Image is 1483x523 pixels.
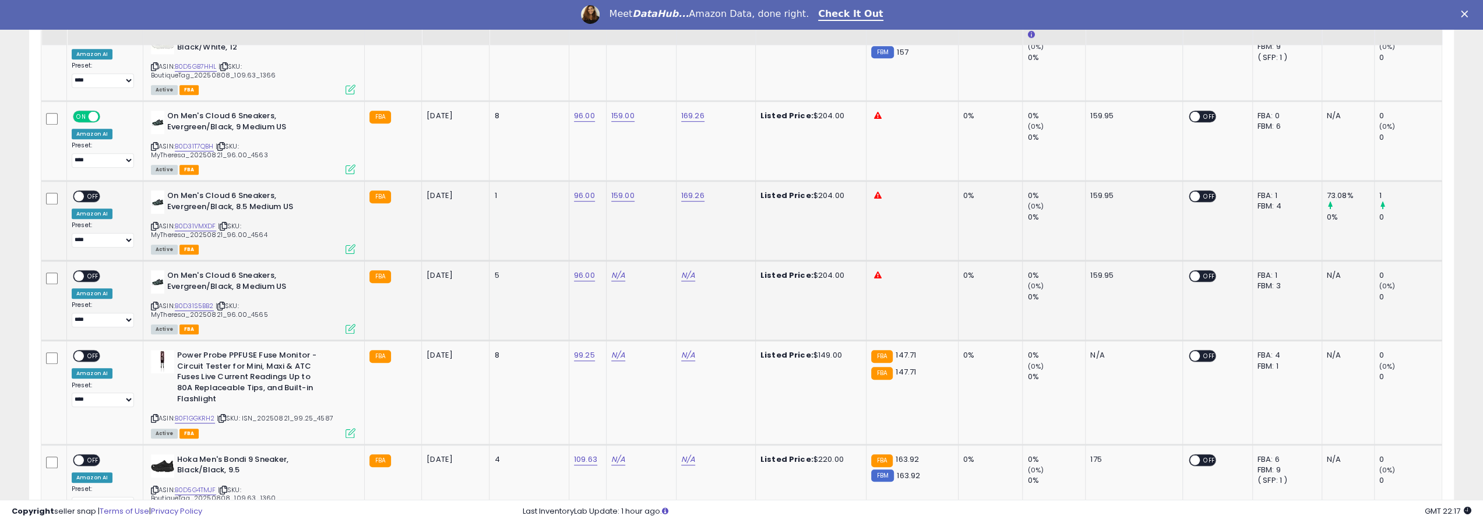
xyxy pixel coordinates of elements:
[523,506,1471,517] div: Last InventoryLab Update: 1 hour ago.
[494,350,559,361] div: 8
[177,454,319,479] b: Hoka Men's Bondi 9 Sneaker, Black/Black, 9.5
[151,454,355,517] div: ASIN:
[72,381,134,408] div: Preset:
[494,454,559,465] div: 4
[574,110,595,122] a: 96.00
[494,111,559,121] div: 8
[12,506,202,517] div: seller snap | |
[151,245,178,255] span: All listings currently available for purchase on Amazon
[100,506,149,517] a: Terms of Use
[760,190,813,201] b: Listed Price:
[1379,475,1442,486] div: 0
[574,349,595,361] a: 99.25
[72,288,112,299] div: Amazon AI
[179,245,199,255] span: FBA
[151,270,164,294] img: 21HVRHZyXsL._SL40_.jpg
[896,366,916,377] span: 147.71
[84,271,103,281] span: OFF
[151,142,268,159] span: | SKU: MyTheresa_20250821_96.00_4563
[871,367,893,380] small: FBA
[167,270,309,295] b: On Men's Cloud 6 Sneakers, Evergreen/Black, 8 Medium US
[1425,506,1471,517] span: 2025-09-11 22:17 GMT
[963,350,1014,361] div: 0%
[151,165,178,175] span: All listings currently available for purchase on Amazon
[1257,454,1313,465] div: FBA: 6
[494,190,559,201] div: 1
[369,454,391,467] small: FBA
[632,8,689,19] i: DataHub...
[427,111,473,121] div: [DATE]
[1379,372,1442,382] div: 0
[1379,465,1396,475] small: (0%)
[1200,271,1218,281] span: OFF
[760,270,813,281] b: Listed Price:
[760,190,857,201] div: $204.00
[611,270,625,281] a: N/A
[1379,281,1396,291] small: (0%)
[427,270,473,281] div: [DATE]
[1027,281,1044,291] small: (0%)
[897,47,908,58] span: 157
[151,190,164,214] img: 21HVRHZyXsL._SL40_.jpg
[871,350,893,363] small: FBA
[84,351,103,361] span: OFF
[1379,292,1442,302] div: 0
[581,5,600,24] img: Profile image for Georgie
[1027,190,1085,201] div: 0%
[1090,270,1173,281] div: 159.95
[151,62,276,79] span: | SKU: BoutiqueTag_20250808_109.63_1366
[681,270,695,281] a: N/A
[760,350,857,361] div: $149.00
[1200,112,1218,122] span: OFF
[427,454,473,465] div: [DATE]
[681,454,695,465] a: N/A
[1027,372,1085,382] div: 0%
[1379,42,1396,51] small: (0%)
[1027,30,1034,40] small: Avg BB Share.
[494,270,559,281] div: 5
[1027,212,1085,222] div: 0%
[1379,270,1442,281] div: 0
[177,350,319,407] b: Power Probe PPFUSE Fuse Monitor - Circuit Tester for Mini, Maxi & ATC Fuses Live Current Readings...
[963,190,1014,201] div: 0%
[1257,121,1313,132] div: FBM: 6
[760,454,813,465] b: Listed Price:
[1090,111,1173,121] div: 159.95
[151,324,178,334] span: All listings currently available for purchase on Amazon
[1257,201,1313,211] div: FBM: 4
[1027,202,1044,211] small: (0%)
[1027,111,1085,121] div: 0%
[760,454,857,465] div: $220.00
[369,111,391,123] small: FBA
[151,350,174,373] img: 21-dCeDaaML._SL40_.jpg
[427,190,473,201] div: [DATE]
[1027,362,1044,371] small: (0%)
[369,350,391,363] small: FBA
[818,8,883,21] a: Check It Out
[72,129,112,139] div: Amazon AI
[1257,281,1313,291] div: FBM: 3
[1200,192,1218,202] span: OFF
[611,454,625,465] a: N/A
[179,324,199,334] span: FBA
[1027,42,1044,51] small: (0%)
[1257,270,1313,281] div: FBA: 1
[574,190,595,202] a: 96.00
[151,190,355,253] div: ASIN:
[1257,190,1313,201] div: FBA: 1
[611,190,635,202] a: 159.00
[74,112,89,122] span: ON
[151,454,174,478] img: 316WFgXFszL._SL40_.jpg
[175,414,215,423] a: B0F1GGKRH2
[72,301,134,327] div: Preset:
[1090,454,1173,465] div: 175
[151,221,267,239] span: | SKU: MyTheresa_20250821_96.00_4564
[151,350,355,436] div: ASIN:
[1257,465,1313,475] div: FBM: 9
[369,270,391,283] small: FBA
[896,349,916,361] span: 147.71
[871,469,894,482] small: FBM
[1379,132,1442,143] div: 0
[175,485,216,495] a: B0D5G4TMJF
[896,454,919,465] span: 163.92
